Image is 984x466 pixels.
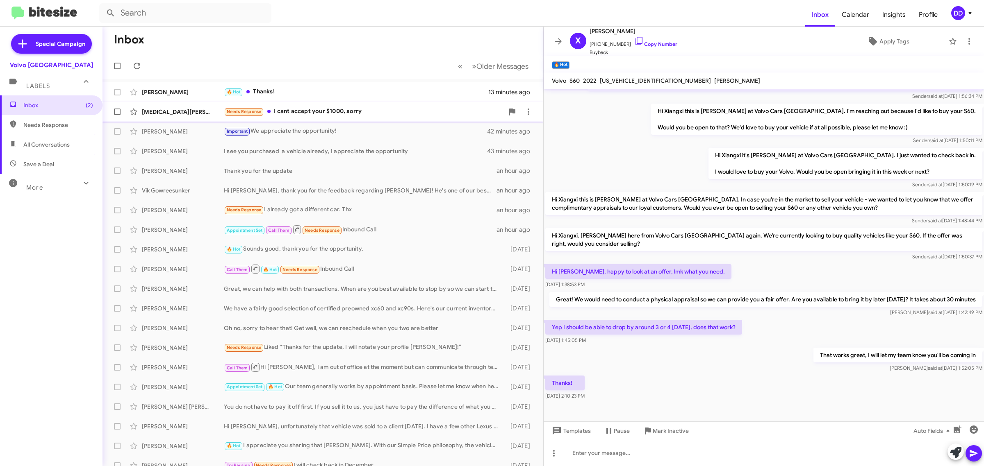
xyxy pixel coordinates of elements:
input: Search [99,3,271,23]
div: 43 minutes ago [487,147,537,155]
span: said at [928,217,942,224]
p: Great! We would need to conduct a physical appraisal so we can provide you a fair offer. Are you ... [549,292,982,307]
span: Auto Fields [913,423,953,438]
span: All Conversations [23,140,70,149]
span: [PERSON_NAME] [DATE] 1:42:49 PM [890,309,982,315]
button: Previous [453,58,467,75]
a: Inbox [805,3,835,27]
span: [DATE] 1:45:05 PM [545,337,586,343]
div: I cant accept your $1000, sorry [224,107,504,116]
span: Mark Inactive [653,423,689,438]
a: Insights [876,3,912,27]
span: said at [928,309,943,315]
span: Call Them [227,267,248,272]
div: [PERSON_NAME] [142,265,224,273]
div: Vik Gowreesunker [142,186,224,195]
div: 42 minutes ago [487,127,537,136]
span: Needs Response [227,109,262,114]
span: Buyback [590,48,677,57]
div: [PERSON_NAME] [142,344,224,352]
div: [DATE] [503,324,537,332]
span: 🔥 Hot [227,443,241,448]
span: Needs Response [227,207,262,213]
div: Thanks! [224,87,488,97]
div: an hour ago [497,186,537,195]
span: Older Messages [476,62,528,71]
div: [DATE] [503,285,537,293]
span: Pause [614,423,630,438]
span: Needs Response [23,121,93,129]
span: 2022 [583,77,597,84]
div: [DATE] [503,304,537,312]
div: an hour ago [497,226,537,234]
div: Inbound Call [224,224,497,235]
div: We appreciate the opportunity! [224,127,487,136]
div: [PERSON_NAME] [142,127,224,136]
div: Sounds good, thank you for the opportunity. [224,244,503,254]
span: [PERSON_NAME] [590,26,677,36]
span: said at [928,181,943,188]
span: Important [227,129,248,134]
p: Hi Xiangxi this is [PERSON_NAME] at Volvo Cars [GEOGRAPHIC_DATA]. In case you're in the market to... [545,192,982,215]
span: Save a Deal [23,160,54,168]
span: Sender [DATE] 1:50:19 PM [912,181,982,188]
div: [PERSON_NAME] [142,383,224,391]
span: [PERSON_NAME] [DATE] 1:52:05 PM [890,365,982,371]
button: Auto Fields [907,423,959,438]
span: Inbox [23,101,93,109]
span: « [458,61,462,71]
div: [DATE] [503,265,537,273]
span: Needs Response [282,267,317,272]
span: Needs Response [305,228,339,233]
div: [PERSON_NAME] [142,324,224,332]
a: Profile [912,3,944,27]
span: said at [928,253,943,260]
button: DD [944,6,975,20]
span: Apply Tags [879,34,909,49]
span: Needs Response [227,345,262,350]
span: » [472,61,476,71]
div: [MEDICAL_DATA][PERSON_NAME] [142,108,224,116]
div: [PERSON_NAME] [142,206,224,214]
span: said at [929,137,943,143]
span: S60 [569,77,580,84]
div: [DATE] [503,344,537,352]
span: Volvo [552,77,566,84]
button: Apply Tags [831,34,945,49]
button: Mark Inactive [636,423,695,438]
span: (2) [86,101,93,109]
p: Hi [PERSON_NAME], happy to look at an offer, lmk what you need. [545,264,731,279]
span: [PERSON_NAME] [714,77,760,84]
span: Sender [DATE] 1:50:37 PM [912,253,982,260]
span: X [575,34,581,48]
p: That works great, I will let my team know you'll be coming in [813,348,982,362]
div: [PERSON_NAME] [142,442,224,450]
div: Volvo [GEOGRAPHIC_DATA] [10,61,93,69]
div: [PERSON_NAME] [142,167,224,175]
span: 🔥 Hot [227,247,241,252]
small: 🔥 Hot [552,61,569,69]
span: More [26,184,43,191]
span: 🔥 Hot [227,89,241,95]
span: Special Campaign [36,40,85,48]
span: Templates [550,423,591,438]
div: [PERSON_NAME] [142,245,224,253]
div: Hi [PERSON_NAME], thank you for the feedback regarding [PERSON_NAME]! He's one of our best. We ca... [224,186,497,195]
span: 🔥 Hot [263,267,277,272]
span: Sender [DATE] 1:48:44 PM [912,217,982,224]
div: an hour ago [497,167,537,175]
span: Call Them [268,228,289,233]
div: We have a fairly good selection of certified preowned xc60 and xc90s. Here's our current inventor... [224,304,503,312]
div: Oh no, sorry to hear that! Get well, we can reschedule when you two are better [224,324,503,332]
div: Hi [PERSON_NAME], unfortunately that vehicle was sold to a client [DATE]. I have a few other Lexu... [224,422,503,430]
div: [DATE] [503,383,537,391]
span: Appointment Set [227,228,263,233]
div: I already got a different car. Thx [224,205,497,215]
div: [PERSON_NAME] [142,88,224,96]
span: [US_VEHICLE_IDENTIFICATION_NUMBER] [600,77,711,84]
div: Our team generally works by appointment basis. Please let me know when he needs to be available t... [224,382,503,391]
div: Liked “Thanks for the update, I will notate your profile [PERSON_NAME]!” [224,343,503,352]
span: said at [928,365,942,371]
div: [PERSON_NAME] [PERSON_NAME] [142,403,224,411]
a: Special Campaign [11,34,92,54]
